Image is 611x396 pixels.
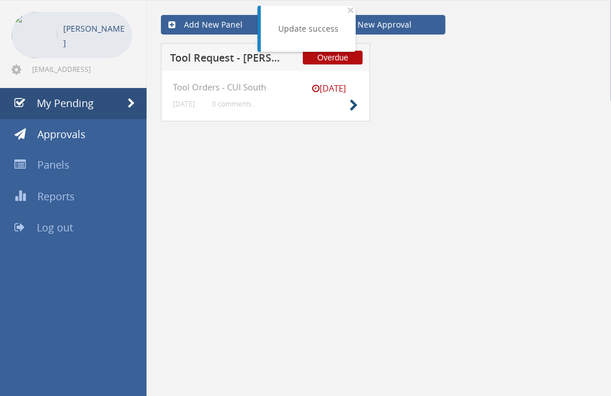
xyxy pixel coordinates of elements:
span: Overdue [303,51,363,64]
small: [DATE] [173,100,195,108]
h4: Tool Orders - CUI South [173,82,358,92]
span: Log out [37,220,73,234]
p: [PERSON_NAME] [63,21,126,50]
span: Approvals [37,127,86,141]
span: Reports [37,189,75,203]
small: [DATE] [301,82,358,94]
small: 0 comments... [212,100,257,108]
span: My Pending [37,96,94,110]
span: Panels [37,158,70,172]
h5: Tool Request - [PERSON_NAME][GEOGRAPHIC_DATA] [170,52,285,67]
span: [EMAIL_ADDRESS][DOMAIN_NAME] [32,64,130,74]
a: Send New Approval [312,15,446,35]
span: × [347,2,354,18]
div: Update success [278,23,339,35]
a: Add New Panel [161,15,295,35]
